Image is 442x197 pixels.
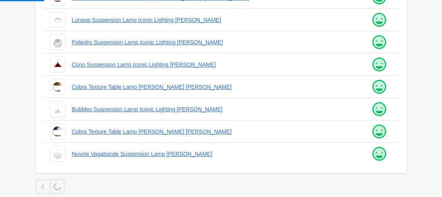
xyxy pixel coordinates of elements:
[72,128,353,136] a: Cobra Texture Table Lamp [PERSON_NAME] [PERSON_NAME]
[72,38,353,46] a: Poliedro Suspension Lamp Iconic Lighting [PERSON_NAME]
[371,57,387,73] img: happy.png
[72,105,353,113] a: Bubbles Suspension Lamp Iconic Lighting [PERSON_NAME]
[371,146,387,162] img: happy.png
[371,34,387,50] img: happy.png
[72,61,353,69] a: Cono Suspension Lamp Iconic Lighting [PERSON_NAME]
[72,83,353,91] a: Cobra Texture Table Lamp [PERSON_NAME] [PERSON_NAME]
[72,150,353,158] a: Nuvole Vagabonde Suspension Lamp [PERSON_NAME]
[72,16,353,24] a: Lunaop Suspension Lamp Iconic Lighting [PERSON_NAME]
[371,12,387,28] img: happy.png
[371,124,387,140] img: happy.png
[371,101,387,117] img: happy.png
[371,79,387,95] img: happy.png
